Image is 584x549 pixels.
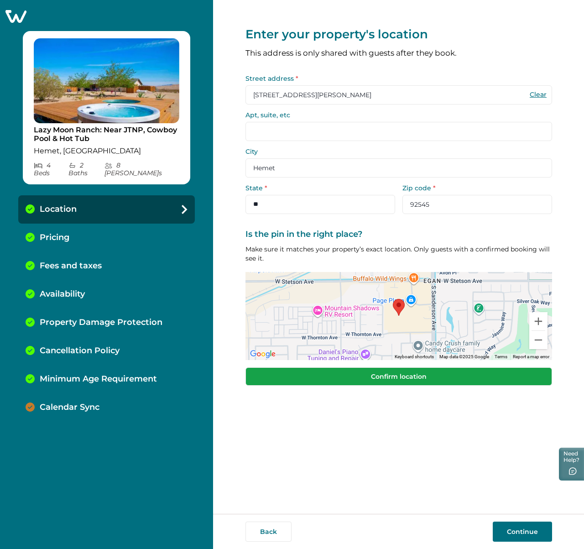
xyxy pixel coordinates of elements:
[245,367,552,386] button: Confirm location
[493,522,552,542] button: Continue
[34,162,68,177] p: 4 Bed s
[245,75,547,82] label: Street address
[40,233,69,243] p: Pricing
[248,348,278,360] img: Google
[245,27,552,42] p: Enter your property's location
[34,125,179,143] p: Lazy Moon Ranch: Near JTNP, Cowboy Pool & Hot Tub
[529,90,547,99] button: Clear
[34,38,179,123] img: propertyImage_Lazy Moon Ranch: Near JTNP, Cowboy Pool & Hot Tub
[245,230,547,240] label: Is the pin in the right place?
[40,318,162,328] p: Property Damage Protection
[402,185,547,191] label: Zip code
[513,354,549,359] a: Report a map error
[529,331,547,349] button: Zoom out
[34,146,179,156] p: Hemet, [GEOGRAPHIC_DATA]
[529,312,547,330] button: Zoom in
[40,204,77,214] p: Location
[40,374,157,384] p: Minimum Age Requirement
[495,354,507,359] a: Terms (opens in new tab)
[248,348,278,360] a: Open this area in Google Maps (opens a new window)
[439,354,489,359] span: Map data ©2025 Google
[245,185,390,191] label: State
[40,261,102,271] p: Fees and taxes
[40,403,99,413] p: Calendar Sync
[40,289,85,299] p: Availability
[245,112,547,118] label: Apt, suite, etc
[245,245,552,263] p: Make sure it matches your property’s exact location. Only guests with a confirmed booking will se...
[245,522,292,542] button: Back
[395,354,434,360] button: Keyboard shortcuts
[68,162,104,177] p: 2 Bath s
[245,49,552,57] p: This address is only shared with guests after they book.
[245,148,547,155] label: City
[40,346,120,356] p: Cancellation Policy
[104,162,179,177] p: 8 [PERSON_NAME] s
